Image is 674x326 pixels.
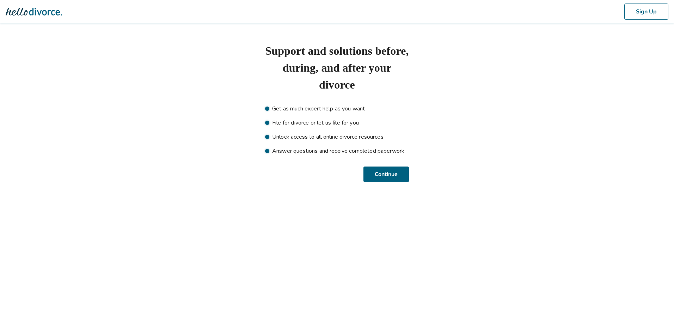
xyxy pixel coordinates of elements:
li: File for divorce or let us file for you [265,119,409,127]
li: Answer questions and receive completed paperwork [265,147,409,155]
button: Continue [363,167,409,182]
li: Get as much expert help as you want [265,104,409,113]
li: Unlock access to all online divorce resources [265,133,409,141]
button: Sign Up [624,4,668,20]
h1: Support and solutions before, during, and after your divorce [265,42,409,93]
img: Hello Divorce Logo [6,5,62,19]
